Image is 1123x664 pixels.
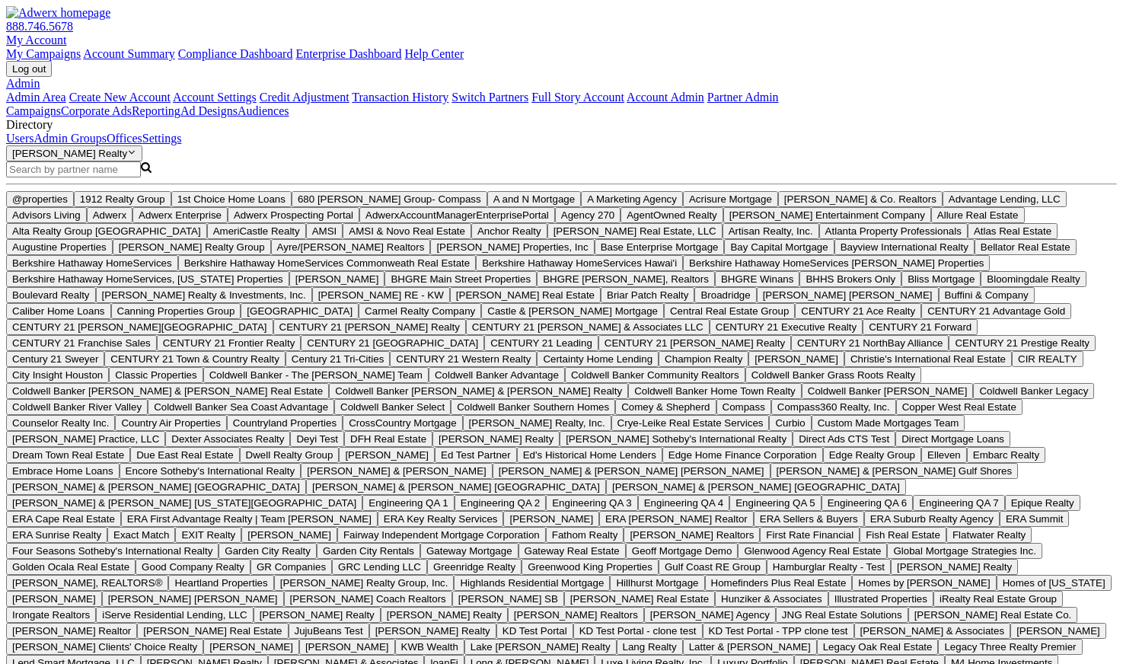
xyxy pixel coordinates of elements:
[896,399,1023,415] button: Copper West Real Estate
[157,335,301,351] button: CENTURY 21 Frontier Realty
[334,399,451,415] button: Coldwell Banker Select
[61,104,132,117] a: Corporate Ads
[436,241,588,253] span: [PERSON_NAME] Properties, Inc
[763,289,933,301] span: [PERSON_NAME] [PERSON_NAME]
[12,353,98,365] span: Century 21 Sweyer
[109,367,203,383] button: Classic Properties
[117,305,235,317] span: Canning Properties Group
[716,321,857,333] span: CENTURY 21 Executive Realty
[707,91,779,104] a: Partner Admin
[482,257,677,269] span: Berkshire Hathaway HomeServices Hawai'i
[775,417,805,429] span: Curbio
[863,319,978,335] button: CENTURY 21 Forward
[277,241,425,253] span: Ayre/[PERSON_NAME] Realtors
[6,447,130,463] button: Dream Town Real Estate
[340,401,445,413] span: Coldwell Banker Select
[33,132,107,145] a: Admin Groups
[493,193,575,205] span: A and N Mortgage
[937,209,1019,221] span: Allure Real Estate
[729,209,925,221] span: [PERSON_NAME] Entertainment Company
[450,287,601,303] button: [PERSON_NAME] Real Estate
[203,367,429,383] button: Coldwell Banker - The [PERSON_NAME] Team
[6,239,113,255] button: Augustine Properties
[12,321,267,333] span: CENTURY 21 [PERSON_NAME][GEOGRAPHIC_DATA]
[384,271,537,287] button: BHGRE Main Street Properties
[209,369,423,381] span: Coldwell Banker - The [PERSON_NAME] Team
[96,287,312,303] button: [PERSON_NAME] Realty & Investments, Inc.
[555,207,621,223] button: Agency 270
[228,207,359,223] button: Adwerx Prospecting Portal
[318,289,444,301] span: [PERSON_NAME] RE - KW
[927,305,1065,317] span: CENTURY 21 Advantage Gold
[664,303,795,319] button: Central Real Estate Group
[793,431,895,447] button: Direct Ads CTS Test
[343,415,462,431] button: CrossCountry Mortgage
[184,257,471,269] span: Berkshire Hathaway HomeServices Commonweath Real Estate
[634,385,796,397] span: Coldwell Banker Home Town Realty
[724,239,834,255] button: Bay Capital Mortgage
[723,401,765,413] span: Compass
[818,417,959,429] span: Custom Made Mortgages Team
[306,223,343,239] button: AMSI
[177,193,286,205] span: 1st Choice Home Loans
[6,383,329,399] button: Coldwell Banker [PERSON_NAME] & [PERSON_NAME] Real Estate
[812,415,965,431] button: Custom Made Mortgages Team
[6,132,33,145] a: Users
[102,289,306,301] span: [PERSON_NAME] Realty & Investments, Inc.
[312,287,450,303] button: [PERSON_NAME] RE - KW
[110,353,279,365] span: CENTURY 21 Town & Country Realty
[802,383,974,399] button: Coldwell Banker [PERSON_NAME]
[295,273,379,285] span: [PERSON_NAME]
[487,305,658,317] span: Castle & [PERSON_NAME] Mortgage
[404,47,464,60] a: Help Center
[289,271,385,287] button: [PERSON_NAME]
[560,431,793,447] button: [PERSON_NAME] Sotheby's International Realty
[339,447,435,463] button: [PERSON_NAME]
[799,271,901,287] button: BHHS Brokers Only
[6,399,148,415] button: Coldwell Banker River Valley
[240,447,340,463] button: Dwell Realty Group
[12,417,109,429] span: Counselor Realty Inc.
[6,431,165,447] button: [PERSON_NAME] Practice, LLC
[345,449,429,461] span: [PERSON_NAME]
[755,353,838,365] span: [PERSON_NAME]
[715,271,800,287] button: BHGRE Winans
[621,401,710,413] span: Comey & Shepherd
[279,321,460,333] span: CENTURY 21 [PERSON_NAME] Realty
[778,191,943,207] button: [PERSON_NAME] & Co. Realtors
[148,399,334,415] button: Coldwell Banker Sea Coast Advantage
[949,193,1061,205] span: Advantage Lending, LLC
[481,303,664,319] button: Castle & [PERSON_NAME] Mortgage
[115,415,226,431] button: Country Air Properties
[484,335,598,351] button: CENTURY 21 Leading
[689,257,984,269] span: Berkshire Hathaway HomeServices [PERSON_NAME] Properties
[829,449,915,461] span: Edge Realty Group
[6,91,66,104] a: Admin Area
[12,337,151,349] span: CENTURY 21 Franchise Sales
[74,191,171,207] button: 1912 Realty Group
[115,369,196,381] span: Classic Properties
[770,463,1019,479] button: [PERSON_NAME] & [PERSON_NAME] Gulf Shores
[6,271,289,287] button: Berkshire Hathaway HomeServices, [US_STATE] Properties
[769,415,811,431] button: Curbio
[791,335,949,351] button: CENTURY 21 NorthBay Alliance
[390,351,537,367] button: CENTURY 21 Western Realty
[312,225,337,237] span: AMSI
[621,207,723,223] button: AgentOwned Realty
[12,369,103,381] span: City Insight Houston
[493,463,770,479] button: [PERSON_NAME] & [PERSON_NAME] [PERSON_NAME]
[87,207,132,223] button: Adwerx
[700,289,750,301] span: Broadridge
[543,273,709,285] span: BHGRE [PERSON_NAME], Realtors
[716,399,771,415] button: Compass
[456,289,595,301] span: [PERSON_NAME] Real Estate
[757,287,939,303] button: [PERSON_NAME] [PERSON_NAME]
[295,47,401,60] a: Enterprise Dashboard
[581,191,683,207] button: A Marketing Agency
[6,319,273,335] button: CENTURY 21 [PERSON_NAME][GEOGRAPHIC_DATA]
[335,385,622,397] span: Coldwell Banker [PERSON_NAME] & [PERSON_NAME] Realty
[1012,351,1083,367] button: CIR REALTY
[595,239,725,255] button: Base Enterprise Mortgage
[945,289,1029,301] span: Buffini & Company
[598,335,791,351] button: CENTURY 21 [PERSON_NAME] Realty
